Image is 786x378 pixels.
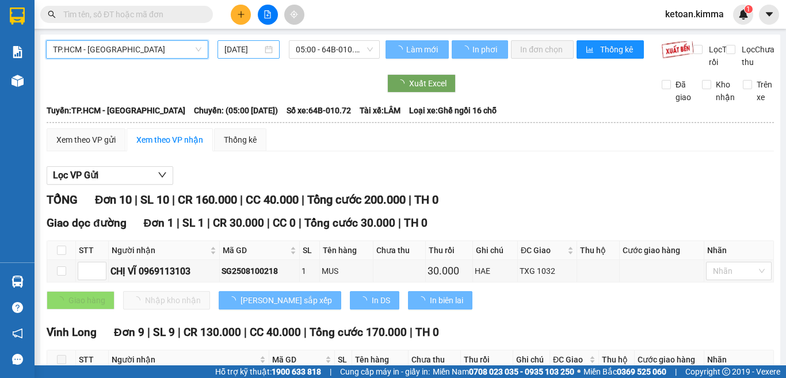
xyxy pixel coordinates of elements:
[320,241,373,260] th: Tên hàng
[417,296,430,304] span: loading
[47,291,115,310] button: Giao hàng
[304,326,307,339] span: |
[63,8,199,21] input: Tìm tên, số ĐT hoặc mã đơn
[284,5,304,25] button: aim
[178,193,237,207] span: CR 160.000
[360,104,400,117] span: Tài xế: LÂM
[433,365,574,378] span: Miền Nam
[620,241,704,260] th: Cước giao hàng
[290,10,298,18] span: aim
[428,263,471,279] div: 30.000
[47,193,78,207] span: TỔNG
[577,241,620,260] th: Thu hộ
[350,291,399,310] button: In DS
[12,276,24,288] img: warehouse-icon
[704,43,738,68] span: Lọc Thu rồi
[520,265,575,277] div: TXG 1032
[577,40,644,59] button: bar-chartThống kê
[258,5,278,25] button: file-add
[296,41,373,58] span: 05:00 - 64B-010.72
[97,272,104,279] span: down
[10,7,25,25] img: logo-vxr
[184,326,241,339] span: CR 130.000
[675,365,677,378] span: |
[310,326,407,339] span: Tổng cước 170.000
[330,365,331,378] span: |
[178,326,181,339] span: |
[194,104,278,117] span: Chuyến: (05:00 [DATE])
[472,43,499,56] span: In phơi
[123,291,210,310] button: Nhập kho nhận
[409,77,447,90] span: Xuất Excel
[410,326,413,339] span: |
[287,104,351,117] span: Số xe: 64B-010.72
[112,353,257,366] span: Người nhận
[671,78,696,104] span: Đã giao
[599,350,634,369] th: Thu hộ
[95,193,132,207] span: Đơn 10
[215,365,321,378] span: Hỗ trợ kỹ thuật:
[267,216,270,230] span: |
[207,216,210,230] span: |
[583,365,666,378] span: Miền Bắc
[586,45,596,55] span: bar-chart
[241,294,332,307] span: [PERSON_NAME] sắp xếp
[398,216,401,230] span: |
[475,265,516,277] div: HAE
[473,241,518,260] th: Ghi chú
[135,193,138,207] span: |
[93,262,106,271] span: Increase Value
[272,353,323,366] span: Mã GD
[219,291,341,310] button: [PERSON_NAME] sắp xếp
[177,216,180,230] span: |
[395,45,405,54] span: loading
[56,133,116,146] div: Xem theo VP gửi
[409,350,461,369] th: Chưa thu
[452,40,508,59] button: In phơi
[600,43,635,56] span: Thống kê
[707,244,770,257] div: Nhãn
[299,216,302,230] span: |
[153,326,175,339] span: SL 9
[304,216,395,230] span: Tổng cước 30.000
[220,260,300,282] td: SG2508100218
[414,193,438,207] span: TH 0
[386,40,449,59] button: Làm mới
[144,216,174,230] span: Đơn 1
[746,5,750,13] span: 1
[250,326,301,339] span: CC 40.000
[12,46,24,58] img: solution-icon
[97,264,104,271] span: up
[745,5,753,13] sup: 1
[47,106,185,115] b: Tuyến: TP.HCM - [GEOGRAPHIC_DATA]
[231,5,251,25] button: plus
[373,241,426,260] th: Chưa thu
[661,40,694,59] img: 9k=
[415,326,439,339] span: TH 0
[246,193,299,207] span: CC 40.000
[737,43,776,68] span: Lọc Chưa thu
[759,5,779,25] button: caret-down
[722,368,730,376] span: copyright
[469,367,574,376] strong: 0708 023 035 - 0935 103 250
[764,9,774,20] span: caret-down
[140,193,169,207] span: SL 10
[224,133,257,146] div: Thống kê
[48,10,56,18] span: search
[426,241,473,260] th: Thu rồi
[430,294,463,307] span: In biên lai
[172,193,175,207] span: |
[352,350,409,369] th: Tên hàng
[461,350,513,369] th: Thu rồi
[396,79,409,87] span: loading
[228,296,241,304] span: loading
[47,216,127,230] span: Giao dọc đường
[76,350,109,369] th: STT
[359,296,372,304] span: loading
[112,244,208,257] span: Người nhận
[340,365,430,378] span: Cung cấp máy in - giấy in:
[513,350,550,369] th: Ghi chú
[408,291,472,310] button: In biên lai
[617,367,666,376] strong: 0369 525 060
[656,7,733,21] span: ketoan.kimma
